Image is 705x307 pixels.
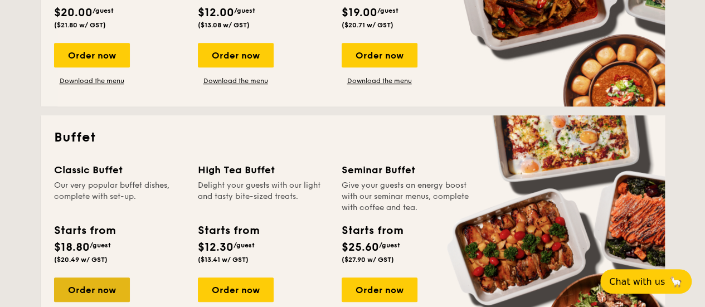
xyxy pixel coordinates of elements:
span: ($27.90 w/ GST) [342,256,394,264]
span: $12.00 [198,6,234,20]
div: Our very popular buffet dishes, complete with set-up. [54,180,184,213]
div: Starts from [198,222,259,239]
div: Order now [342,277,417,302]
span: /guest [234,241,255,249]
span: /guest [377,7,398,14]
span: $19.00 [342,6,377,20]
div: Order now [54,277,130,302]
span: 🦙 [669,275,683,288]
div: Starts from [54,222,115,239]
span: $25.60 [342,241,379,254]
a: Download the menu [54,76,130,85]
div: Order now [198,43,274,67]
span: ($21.80 w/ GST) [54,21,106,29]
span: /guest [234,7,255,14]
div: Delight your guests with our light and tasty bite-sized treats. [198,180,328,213]
div: High Tea Buffet [198,162,328,178]
a: Download the menu [342,76,417,85]
span: /guest [90,241,111,249]
span: /guest [93,7,114,14]
span: ($20.71 w/ GST) [342,21,393,29]
div: Order now [54,43,130,67]
div: Starts from [342,222,402,239]
div: Seminar Buffet [342,162,472,178]
div: Order now [198,277,274,302]
span: ($20.49 w/ GST) [54,256,108,264]
h2: Buffet [54,129,651,147]
a: Download the menu [198,76,274,85]
span: ($13.08 w/ GST) [198,21,250,29]
div: Classic Buffet [54,162,184,178]
span: $12.30 [198,241,234,254]
span: /guest [379,241,400,249]
div: Give your guests an energy boost with our seminar menus, complete with coffee and tea. [342,180,472,213]
span: ($13.41 w/ GST) [198,256,249,264]
span: $18.80 [54,241,90,254]
button: Chat with us🦙 [600,269,692,294]
div: Order now [342,43,417,67]
span: $20.00 [54,6,93,20]
span: Chat with us [609,276,665,287]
